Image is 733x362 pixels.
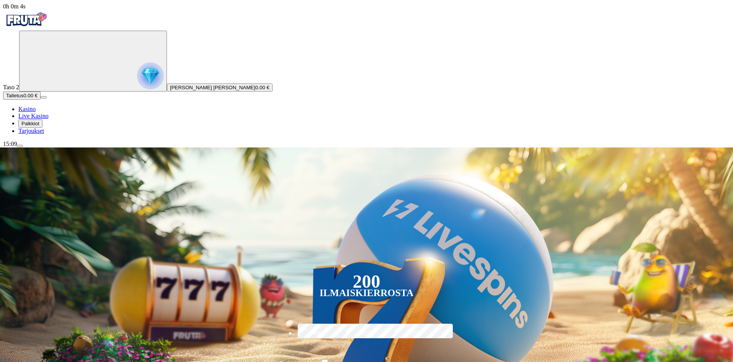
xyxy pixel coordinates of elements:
[3,24,49,30] a: Fruta
[3,3,26,10] span: user session time
[393,323,437,345] label: €250
[3,10,49,29] img: Fruta
[255,85,269,90] span: 0.00 €
[3,84,19,90] span: Taso 2
[3,92,41,100] button: Talletusplus icon0.00 €
[19,31,167,92] button: reward progress
[18,113,49,119] span: Live Kasino
[18,128,44,134] a: gift-inverted iconTarjoukset
[18,106,36,112] span: Kasino
[344,323,389,345] label: €150
[320,288,414,298] div: Ilmaiskierrosta
[17,145,23,147] button: menu
[18,128,44,134] span: Tarjoukset
[21,121,39,126] span: Palkkiot
[137,62,164,89] img: reward progress
[23,93,38,98] span: 0.00 €
[3,141,17,147] span: 15:09
[353,277,380,286] div: 200
[167,84,273,92] button: [PERSON_NAME] [PERSON_NAME]0.00 €
[18,113,49,119] a: poker-chip iconLive Kasino
[41,96,47,98] button: menu
[296,323,340,345] label: €50
[18,106,36,112] a: diamond iconKasino
[3,10,730,134] nav: Primary
[18,120,42,128] button: reward iconPalkkiot
[6,93,23,98] span: Talletus
[170,85,255,90] span: [PERSON_NAME] [PERSON_NAME]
